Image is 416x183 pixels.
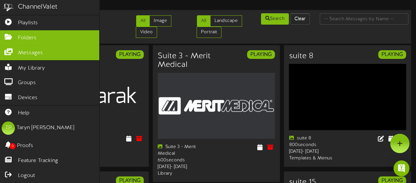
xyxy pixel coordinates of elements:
div: suite 8 [289,135,342,142]
div: Templates & Menus [289,155,342,162]
div: ChannelValet [18,2,57,12]
strong: PLAYING [381,52,403,58]
span: My Library [18,65,45,72]
span: Playlists [18,19,38,27]
button: Clear [290,13,310,25]
span: Help [18,109,30,117]
a: Portrait [197,27,221,38]
h3: Suite 3 - Merit Medical [158,52,211,70]
div: TP [2,121,15,135]
a: Image [149,15,171,27]
span: Messages [18,49,43,57]
button: Search [261,13,289,25]
h3: suite 8 [289,52,313,61]
span: Proofs [17,142,33,150]
input: -- Search Messages by Name -- [320,13,408,25]
strong: PLAYING [250,52,272,58]
span: Folders [18,34,37,42]
span: Devices [18,94,38,102]
div: 600 seconds [158,157,211,164]
img: 7753fd96-da5b-4a43-8f44-9f93f3c99be7.png [289,64,406,130]
div: Library [158,170,211,177]
strong: PLAYING [119,52,140,58]
div: [DATE] - [DATE] [289,148,342,155]
span: Groups [18,79,36,87]
span: Feature Tracking [18,157,58,165]
div: Taryn [PERSON_NAME] [17,124,74,132]
a: Video [136,27,157,38]
span: 0 [10,143,16,149]
a: All [197,15,210,27]
div: 800 seconds [289,142,342,148]
div: Open Intercom Messenger [393,160,409,176]
span: Logout [18,172,35,180]
div: [DATE] - [DATE] [158,164,211,170]
div: Suite 3 - Merit Medical [158,144,211,157]
img: 0b82eeab-4feb-4213-b8f9-b12d1b66a2d8.jpg [158,73,275,139]
a: Landscape [210,15,242,27]
a: All [136,15,150,27]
